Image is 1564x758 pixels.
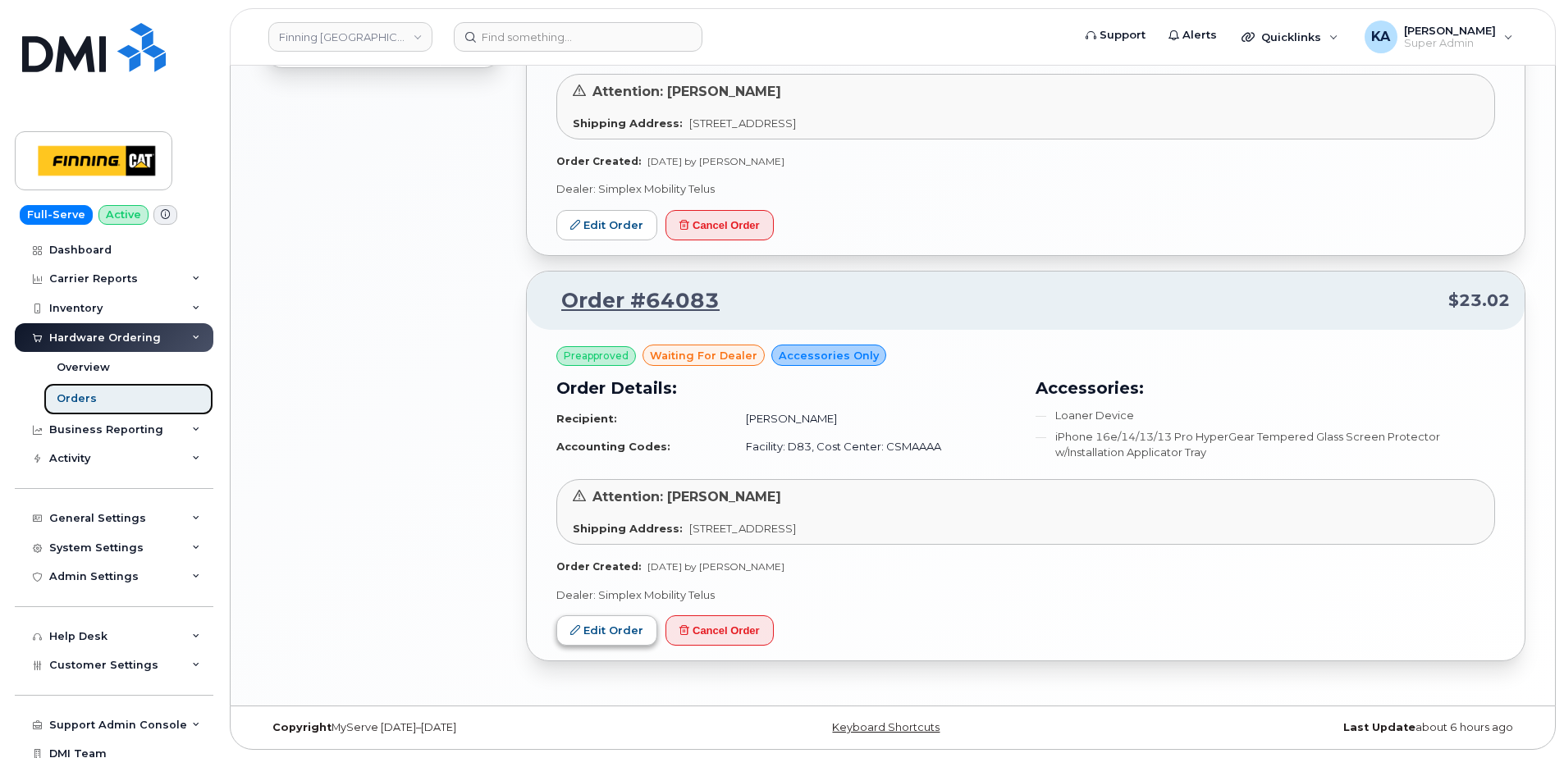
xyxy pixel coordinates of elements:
[573,116,683,130] strong: Shipping Address:
[689,116,796,130] span: [STREET_ADDRESS]
[268,22,432,52] a: Finning Canada
[1036,429,1495,459] li: iPhone 16e/14/13/13 Pro HyperGear Tempered Glass Screen Protector w/Installation Applicator Tray
[665,615,774,646] button: Cancel Order
[542,286,720,316] a: Order #64083
[832,721,940,733] a: Keyboard Shortcuts
[592,489,781,505] span: Attention: [PERSON_NAME]
[650,348,757,363] span: waiting for dealer
[1036,408,1495,423] li: Loaner Device
[1404,24,1496,37] span: [PERSON_NAME]
[556,587,1495,603] p: Dealer: Simplex Mobility Telus
[731,432,1016,461] td: Facility: D83, Cost Center: CSMAAAA
[647,560,784,573] span: [DATE] by [PERSON_NAME]
[573,522,683,535] strong: Shipping Address:
[556,376,1016,400] h3: Order Details:
[689,522,796,535] span: [STREET_ADDRESS]
[260,721,682,734] div: MyServe [DATE]–[DATE]
[1404,37,1496,50] span: Super Admin
[1100,27,1146,43] span: Support
[647,155,784,167] span: [DATE] by [PERSON_NAME]
[592,84,781,99] span: Attention: [PERSON_NAME]
[731,404,1016,433] td: [PERSON_NAME]
[779,348,879,363] span: Accessories Only
[1074,19,1157,52] a: Support
[556,210,657,240] a: Edit Order
[1104,721,1525,734] div: about 6 hours ago
[1353,21,1525,53] div: Karla Adams
[556,615,657,646] a: Edit Order
[1230,21,1350,53] div: Quicklinks
[556,412,617,425] strong: Recipient:
[1157,19,1228,52] a: Alerts
[1182,27,1217,43] span: Alerts
[1261,30,1321,43] span: Quicklinks
[1448,289,1510,313] span: $23.02
[454,22,702,52] input: Find something...
[1343,721,1415,733] strong: Last Update
[1371,27,1390,47] span: KA
[564,349,629,363] span: Preapproved
[556,440,670,453] strong: Accounting Codes:
[556,155,641,167] strong: Order Created:
[556,181,1495,197] p: Dealer: Simplex Mobility Telus
[556,560,641,573] strong: Order Created:
[665,210,774,240] button: Cancel Order
[272,721,332,733] strong: Copyright
[1036,376,1495,400] h3: Accessories:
